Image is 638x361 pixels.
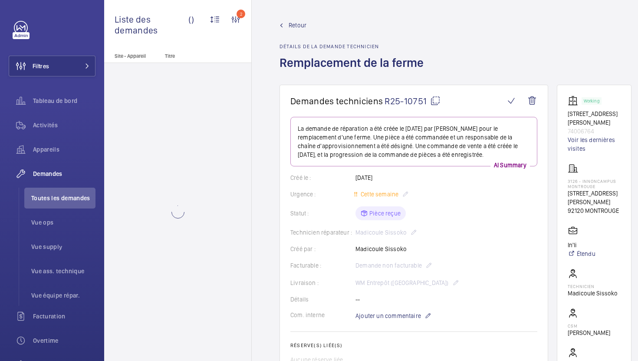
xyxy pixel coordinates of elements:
p: CSM [568,323,610,328]
span: Overtime [33,336,95,345]
span: Vue équipe répar. [31,291,95,300]
p: Technicien [568,284,618,289]
span: Filtres [33,62,49,70]
p: 92120 MONTROUGE [568,206,621,215]
span: Vue ops [31,218,95,227]
h1: Remplacement de la ferme [280,55,429,85]
p: Site - Appareil [104,53,161,59]
a: Étendu [568,249,595,258]
p: In'li [568,241,595,249]
p: [STREET_ADDRESS][PERSON_NAME] [568,189,621,206]
span: Liste des demandes [115,14,188,36]
span: Tableau de bord [33,96,95,105]
h2: Détails de la demande technicien [280,43,429,50]
span: Vue ass. technique [31,267,95,275]
span: Demandes [33,169,95,178]
p: Titre [165,53,222,59]
span: Ajouter un commentaire [355,311,421,320]
span: Activités [33,121,95,129]
p: AI Summary [490,161,530,169]
span: Vue supply [31,242,95,251]
span: Demandes techniciens [290,96,383,106]
p: 74006764 [568,127,621,136]
p: [PERSON_NAME] [568,328,610,337]
p: Madicoule Sissoko [568,289,618,298]
p: 3126 - INNONCAMPUS MONTROUGE [568,179,621,189]
button: Filtres [9,56,95,76]
a: Voir les dernières visites [568,136,621,153]
span: Toutes les demandes [31,194,95,202]
p: La demande de réparation a été créée le [DATE] par [PERSON_NAME] pour le remplacement d'une ferme... [298,124,530,159]
h2: Réserve(s) liée(s) [290,342,537,348]
span: Appareils [33,145,95,154]
span: Facturation [33,312,95,321]
p: [STREET_ADDRESS][PERSON_NAME] [568,109,621,127]
span: Retour [289,21,306,30]
span: R25-10751 [385,96,441,106]
p: Working [584,99,599,103]
img: elevator.svg [568,96,582,106]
